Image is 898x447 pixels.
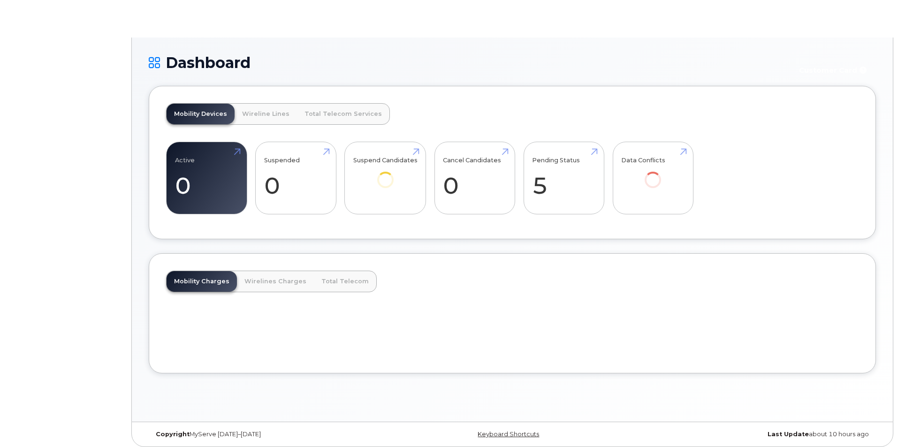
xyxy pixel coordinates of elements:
[768,431,809,438] strong: Last Update
[532,147,595,209] a: Pending Status 5
[167,104,235,124] a: Mobility Devices
[149,54,787,71] h1: Dashboard
[237,271,314,292] a: Wirelines Charges
[297,104,389,124] a: Total Telecom Services
[353,147,418,201] a: Suspend Candidates
[175,147,238,209] a: Active 0
[633,431,876,438] div: about 10 hours ago
[621,147,685,201] a: Data Conflicts
[235,104,297,124] a: Wireline Lines
[149,431,391,438] div: MyServe [DATE]–[DATE]
[167,271,237,292] a: Mobility Charges
[314,271,376,292] a: Total Telecom
[791,62,876,78] button: Customer Card
[156,431,190,438] strong: Copyright
[478,431,539,438] a: Keyboard Shortcuts
[264,147,327,209] a: Suspended 0
[443,147,506,209] a: Cancel Candidates 0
